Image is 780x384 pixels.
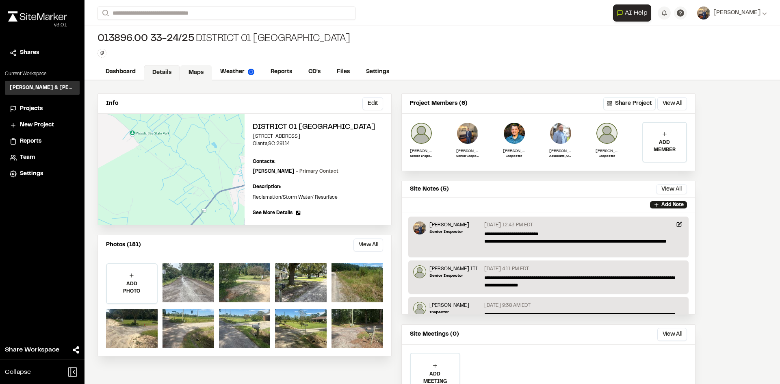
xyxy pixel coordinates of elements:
[212,64,262,80] a: Weather
[97,33,194,46] span: 013896.00 33-24/25
[10,84,75,91] h3: [PERSON_NAME] & [PERSON_NAME] Inc.
[549,148,572,154] p: [PERSON_NAME] [PERSON_NAME], PE, PMP
[253,168,338,175] p: [PERSON_NAME]
[20,169,43,178] span: Settings
[456,148,479,154] p: [PERSON_NAME]
[329,64,358,80] a: Files
[262,64,300,80] a: Reports
[657,328,687,341] button: View All
[248,69,254,75] img: precipai.png
[253,158,275,165] p: Contacts:
[413,221,426,234] img: David W Hyatt
[253,122,383,133] h2: District 01 [GEOGRAPHIC_DATA]
[503,122,526,145] img: Phillip Harrington
[97,49,106,58] button: Edit Tags
[429,302,469,309] p: [PERSON_NAME]
[410,99,468,108] p: Project Members (6)
[10,169,75,178] a: Settings
[253,209,292,217] span: See More Details
[5,367,31,377] span: Collapse
[362,97,383,110] button: Edit
[10,137,75,146] a: Reports
[661,201,684,208] p: Add Note
[97,33,350,46] div: District 01 [GEOGRAPHIC_DATA]
[10,48,75,57] a: Shares
[503,154,526,159] p: Inspector
[20,153,35,162] span: Team
[107,280,157,295] p: ADD PHOTO
[413,302,426,315] img: Jeb Crews
[253,183,383,191] p: Description:
[456,122,479,145] img: David W Hyatt
[484,302,531,309] p: [DATE] 9:38 AM EDT
[20,137,41,146] span: Reports
[549,154,572,159] p: Associate, CEI
[596,154,618,159] p: Inspector
[180,65,212,80] a: Maps
[10,104,75,113] a: Projects
[596,148,618,154] p: [PERSON_NAME]
[429,221,469,229] p: [PERSON_NAME]
[429,309,469,315] p: Inspector
[657,97,687,110] button: View All
[253,140,383,148] p: Olanta , SC 29114
[10,153,75,162] a: Team
[503,148,526,154] p: [PERSON_NAME]
[20,121,54,130] span: New Project
[484,221,533,229] p: [DATE] 12:43 PM EDT
[656,184,687,194] button: View All
[429,229,469,235] p: Senior Inspector
[410,330,459,339] p: Site Meetings (0)
[697,7,710,20] img: User
[429,265,478,273] p: [PERSON_NAME] III
[429,273,478,279] p: Senior Inspector
[484,265,529,273] p: [DATE] 4:11 PM EDT
[5,70,80,78] p: Current Workspace
[97,7,112,20] button: Search
[353,239,383,252] button: View All
[549,122,572,145] img: J. Mike Simpson Jr., PE, PMP
[613,4,654,22] div: Open AI Assistant
[8,22,67,29] div: Oh geez...please don't...
[410,154,433,159] p: Senior Inspector
[296,169,338,174] span: - Primary Contact
[456,154,479,159] p: Senior Inspector
[144,65,180,80] a: Details
[106,241,141,249] p: Photos (181)
[625,8,648,18] span: AI Help
[253,194,383,201] p: Reclamation/Storm Water/ Resurface
[20,104,43,113] span: Projects
[410,148,433,154] p: [PERSON_NAME] III
[253,133,383,140] p: [STREET_ADDRESS]
[106,99,118,108] p: Info
[413,265,426,278] img: Glenn David Smoak III
[603,97,656,110] button: Share Project
[713,9,760,17] span: [PERSON_NAME]
[8,11,67,22] img: rebrand.png
[20,48,39,57] span: Shares
[97,64,144,80] a: Dashboard
[697,7,767,20] button: [PERSON_NAME]
[10,121,75,130] a: New Project
[410,185,449,194] p: Site Notes (5)
[300,64,329,80] a: CD's
[596,122,618,145] img: Jeb Crews
[613,4,651,22] button: Open AI Assistant
[5,345,59,355] span: Share Workspace
[358,64,397,80] a: Settings
[410,122,433,145] img: Glenn David Smoak III
[643,139,686,154] p: ADD MEMBER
